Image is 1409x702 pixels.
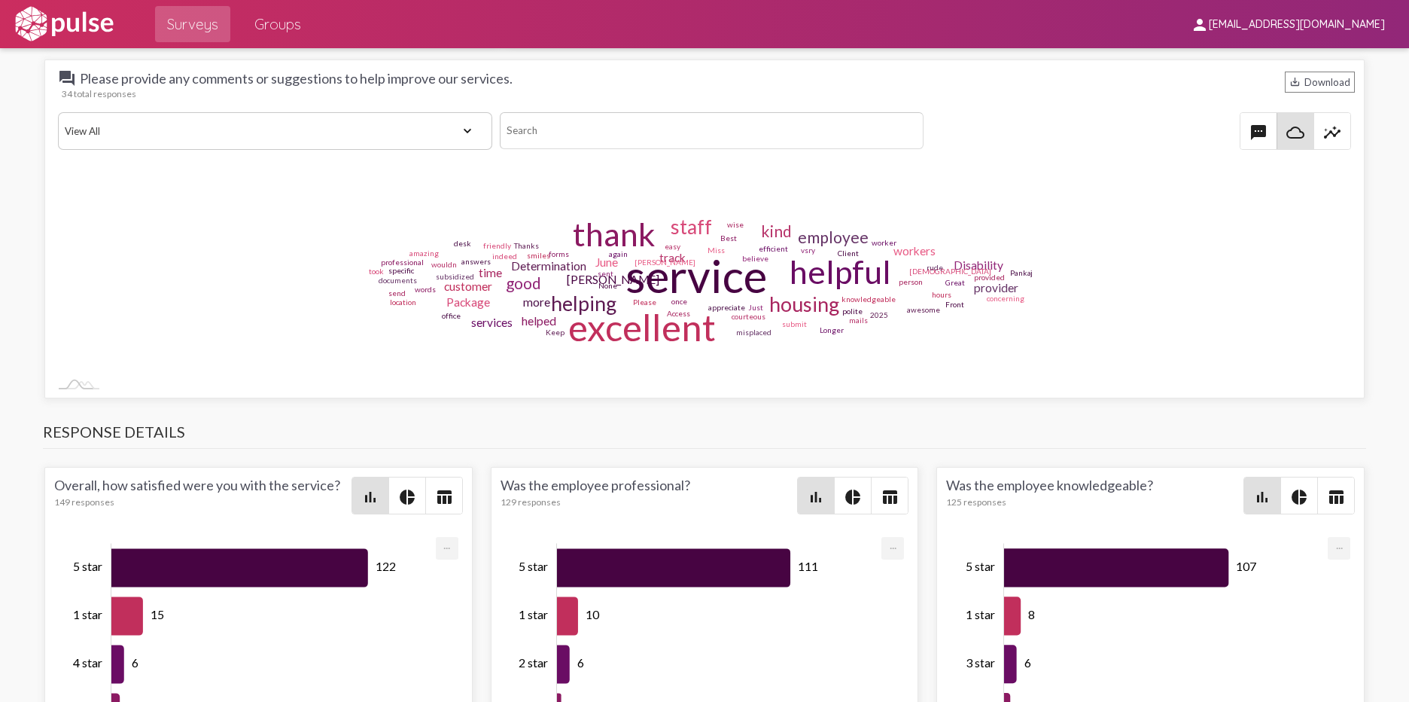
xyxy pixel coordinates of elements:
a: Export [Press ENTER or use arrow keys to navigate] [436,537,458,551]
mat-icon: table_chart [881,488,899,506]
tspan: took [369,267,384,276]
tspan: submit [782,319,807,328]
button: Bar chart [798,478,834,514]
button: [EMAIL_ADDRESS][DOMAIN_NAME] [1179,10,1397,38]
tspan: awesome [907,304,940,313]
a: Groups [242,6,313,42]
tspan: track [659,251,686,264]
tspan: wise [727,220,744,229]
tspan: believe [742,254,768,263]
mat-icon: insights [1323,124,1341,142]
span: Please provide any comments or suggestions to help improve our services. [58,69,513,87]
a: Surveys [155,6,230,42]
tspan: Thanks [513,241,539,250]
tspan: courteous [732,312,765,321]
tspan: professional [381,258,424,267]
tspan: workers [893,244,936,258]
tspan: customer [444,279,492,293]
tspan: vsry [801,246,816,255]
tspan: 2025 [870,310,888,319]
button: Table view [872,478,908,514]
tspan: knowledgeable [841,295,896,304]
button: Pie style chart [389,478,425,514]
tspan: concerning [988,294,1025,303]
tspan: 4 star [73,655,102,670]
input: Search [500,112,923,149]
mat-icon: table_chart [1327,488,1345,506]
tspan: Keep [546,328,565,337]
tspan: documents [379,276,417,285]
tspan: 2 star [519,655,548,670]
tspan: time [479,266,502,279]
tspan: answers [461,257,491,266]
mat-icon: bar_chart [1253,488,1271,506]
tspan: 6 [1024,655,1030,670]
tspan: 5 star [966,559,995,573]
tspan: [PERSON_NAME] [635,258,695,267]
tspan: 5 star [73,559,102,573]
tspan: Pankaj [1010,268,1033,277]
div: Overall, how satisfied were you with the service? [54,477,351,514]
tspan: 6 [577,655,584,670]
tspan: employee [798,227,869,246]
tspan: appreciate [708,302,745,311]
mat-icon: pie_chart [398,488,416,506]
tspan: worker [872,238,897,247]
tspan: words [415,285,436,294]
span: Surveys [167,11,218,38]
tspan: sent [598,269,613,278]
tspan: amazing [409,249,439,258]
mat-icon: pie_chart [844,488,862,506]
span: [EMAIL_ADDRESS][DOMAIN_NAME] [1209,18,1385,32]
tspan: None [598,281,617,290]
tspan: efficient [759,244,788,253]
tspan: Disability [954,258,1003,272]
span: Groups [254,11,301,38]
mat-icon: Download [1289,76,1301,87]
tspan: mails [849,316,868,325]
mat-icon: table_chart [435,488,453,506]
tspan: Best [720,233,737,243]
tspan: wouldn [431,260,457,269]
tspan: 1 star [519,607,548,621]
tspan: [PERSON_NAME] [567,273,659,286]
tspan: excellent [568,305,716,349]
div: Was the employee knowledgeable? [946,477,1243,514]
tspan: Just [748,303,763,312]
tspan: provided [974,273,1005,282]
tspan: specific [388,266,415,275]
tspan: provider [975,281,1019,295]
tspan: again [609,249,628,258]
mat-icon: textsms [1249,124,1267,142]
tspan: 5 star [519,559,548,573]
div: Was the employee professional? [501,477,798,514]
g: Series [369,214,1033,349]
tspan: services [471,316,513,329]
tspan: June [595,255,618,268]
tspan: 10 [586,607,600,621]
g: service [625,248,767,302]
button: Pie style chart [835,478,871,514]
div: Download [1285,72,1355,93]
tspan: 3 star [966,655,995,670]
tspan: [DEMOGRAPHIC_DATA] [909,267,991,276]
tspan: friendly [483,240,512,249]
tspan: thank [573,214,656,253]
tspan: 8 [1028,607,1035,621]
tspan: Access [667,309,690,318]
tspan: Front [945,300,964,309]
tspan: 1 star [73,607,102,621]
tspan: rude [927,263,943,272]
mat-icon: question_answer [58,69,76,87]
tspan: misplaced [737,328,772,337]
tspan: good [506,273,541,292]
div: 129 responses [501,496,798,508]
tspan: Please [633,298,656,307]
tspan: helpful [790,252,891,291]
mat-icon: bar_chart [361,488,379,506]
mat-icon: cloud_queue [1286,124,1304,142]
tspan: staff [671,215,712,239]
tspan: easy [665,242,681,251]
tspan: 6 [132,655,138,670]
button: Bar chart [352,478,388,514]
